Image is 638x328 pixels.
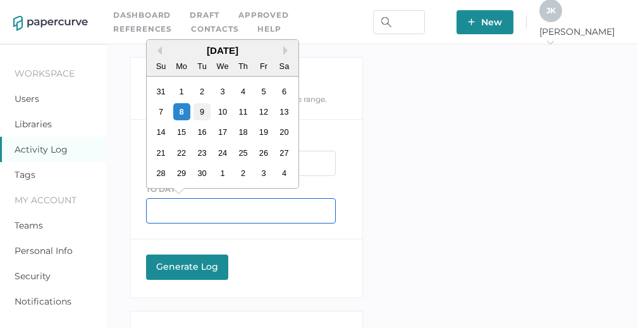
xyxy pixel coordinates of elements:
[173,165,190,182] div: Choose Monday, September 29th, 2025
[152,165,169,182] div: Choose Sunday, September 28th, 2025
[146,255,228,280] button: Generate Log
[113,22,172,36] a: References
[193,83,211,100] div: Choose Tuesday, September 2nd, 2025
[235,103,252,120] div: Choose Thursday, September 11th, 2025
[235,165,252,182] div: Choose Thursday, October 2nd, 2025
[214,103,231,120] div: Choose Wednesday, September 10th, 2025
[214,83,231,100] div: Choose Wednesday, September 3rd, 2025
[173,58,190,75] div: Mo
[276,103,293,120] div: Choose Saturday, September 13th, 2025
[255,83,273,100] div: Choose Friday, September 5th, 2025
[214,144,231,161] div: Choose Wednesday, September 24th, 2025
[153,46,162,55] button: Previous Month
[381,17,391,27] img: search.bf03fe8b.svg
[193,58,211,75] div: Tu
[15,169,35,180] a: Tags
[15,93,39,104] a: Users
[235,83,252,100] div: Choose Thursday, September 4th, 2025
[193,165,211,182] div: Choose Tuesday, September 30th, 2025
[193,123,211,141] div: Choose Tuesday, September 16th, 2025
[152,261,222,272] div: Generate Log
[15,245,73,256] a: Personal Info
[546,38,555,47] i: arrow_right
[214,58,231,75] div: We
[255,165,273,182] div: Choose Friday, October 3rd, 2025
[173,103,190,120] div: Choose Monday, September 8th, 2025
[283,46,292,55] button: Next Month
[276,83,293,100] div: Choose Saturday, September 6th, 2025
[214,165,231,182] div: Choose Wednesday, October 1st, 2025
[173,123,190,141] div: Choose Monday, September 15th, 2025
[276,58,293,75] div: Sa
[173,144,190,161] div: Choose Monday, September 22nd, 2025
[152,144,169,161] div: Choose Sunday, September 21st, 2025
[151,81,295,184] div: month 2025-09
[255,144,273,161] div: Choose Friday, September 26th, 2025
[173,83,190,100] div: Choose Monday, September 1st, 2025
[13,16,88,31] img: papercurve-logo-colour.7244d18c.svg
[15,118,52,130] a: Libraries
[15,270,51,282] a: Security
[468,10,502,34] span: New
[457,10,513,34] button: New
[257,22,281,36] div: help
[191,22,238,36] a: Contacts
[539,26,625,49] span: [PERSON_NAME]
[468,18,475,25] img: plus-white.e19ec114.svg
[15,220,43,231] a: Teams
[255,58,273,75] div: Fr
[235,58,252,75] div: Th
[373,10,425,34] input: Search Workspace
[276,123,293,141] div: Choose Saturday, September 20th, 2025
[193,144,211,161] div: Choose Tuesday, September 23rd, 2025
[113,8,171,22] a: Dashboard
[255,123,273,141] div: Choose Friday, September 19th, 2025
[255,103,273,120] div: Choose Friday, September 12th, 2025
[276,144,293,161] div: Choose Saturday, September 27th, 2025
[15,144,68,155] a: Activity Log
[546,6,556,15] span: J K
[238,8,288,22] a: Approved
[147,45,298,56] div: [DATE]
[276,165,293,182] div: Choose Saturday, October 4th, 2025
[235,144,252,161] div: Choose Thursday, September 25th, 2025
[214,123,231,141] div: Choose Wednesday, September 17th, 2025
[15,296,71,307] a: Notifications
[152,103,169,120] div: Choose Sunday, September 7th, 2025
[193,103,211,120] div: Choose Tuesday, September 9th, 2025
[152,123,169,141] div: Choose Sunday, September 14th, 2025
[235,123,252,141] div: Choose Thursday, September 18th, 2025
[152,83,169,100] div: Choose Sunday, August 31st, 2025
[152,58,169,75] div: Su
[190,8,219,22] a: Draft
